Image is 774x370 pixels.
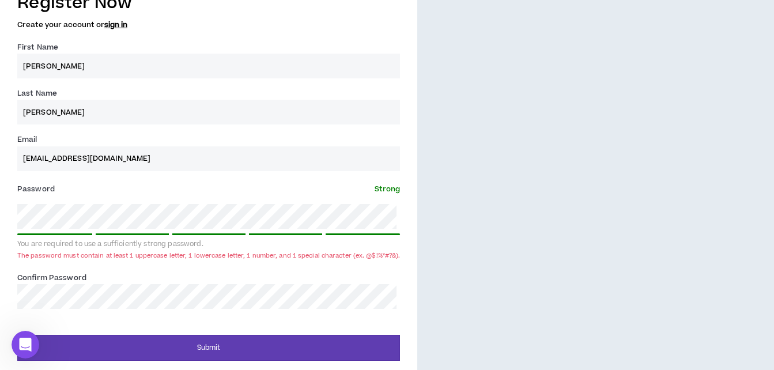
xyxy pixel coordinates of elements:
input: Last name [17,100,400,124]
a: sign in [104,20,127,30]
span: Password [17,184,55,194]
iframe: Intercom live chat [12,331,39,358]
label: Confirm Password [17,269,86,287]
label: First Name [17,38,58,56]
label: Email [17,130,37,149]
input: First name [17,54,400,78]
h5: Create your account or [17,21,400,29]
label: Last Name [17,84,57,103]
input: Enter Email [17,146,400,171]
button: Submit [17,335,400,361]
span: Strong [375,184,401,194]
div: You are required to use a sufficiently strong password. [17,240,400,249]
div: The password must contain at least 1 uppercase letter, 1 lowercase letter, 1 number, and 1 specia... [17,251,400,260]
